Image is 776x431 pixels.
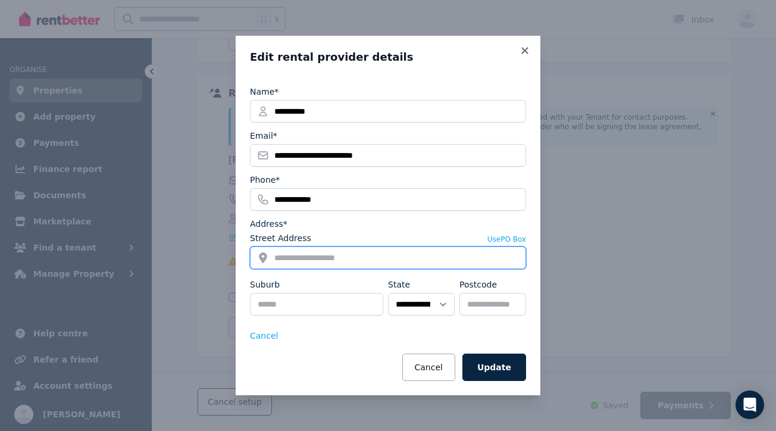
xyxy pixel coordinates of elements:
[250,279,280,291] label: Suburb
[250,218,287,230] label: Address*
[388,279,410,291] label: State
[250,232,311,244] label: Street Address
[402,354,455,381] button: Cancel
[250,50,526,64] h3: Edit rental provider details
[250,130,277,142] label: Email*
[250,86,279,98] label: Name*
[462,354,526,381] button: Update
[459,279,497,291] label: Postcode
[487,235,526,244] button: UsePO Box
[250,330,278,342] button: Cancel
[250,174,280,186] label: Phone*
[736,391,764,419] div: Open Intercom Messenger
